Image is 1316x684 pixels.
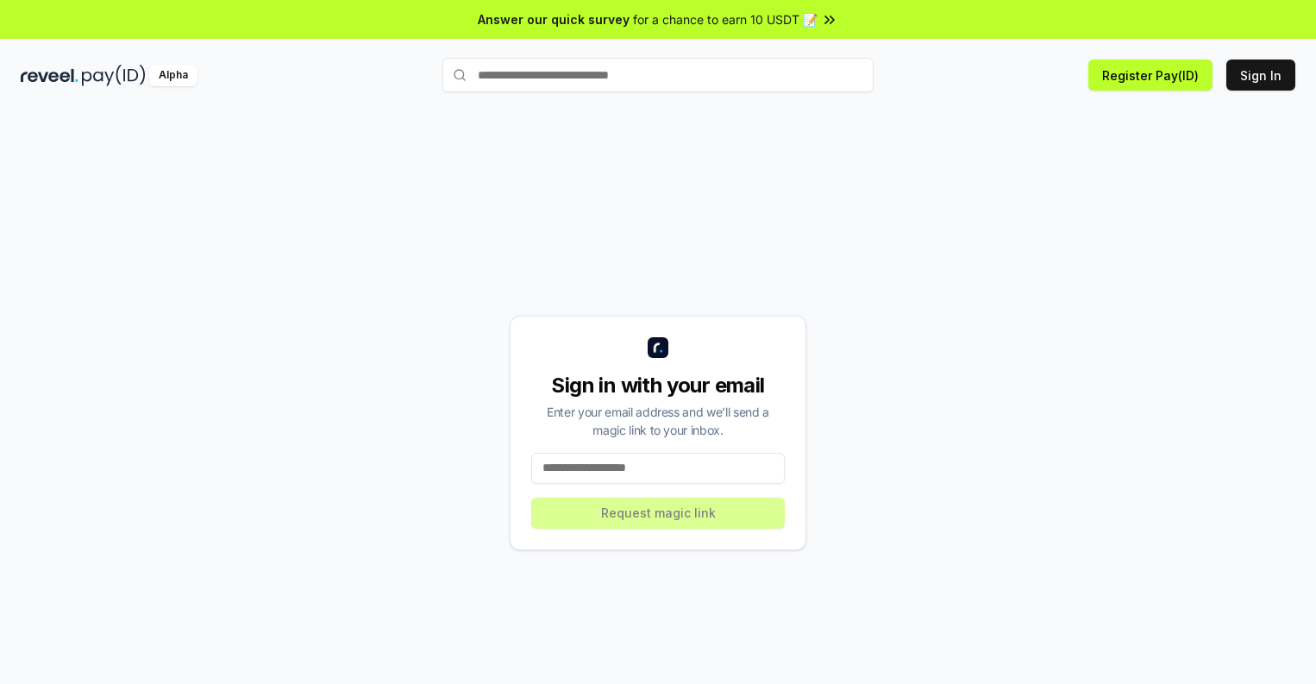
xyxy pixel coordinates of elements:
button: Register Pay(ID) [1088,60,1213,91]
div: Alpha [149,65,197,86]
img: logo_small [648,337,668,358]
div: Sign in with your email [531,372,785,399]
img: pay_id [82,65,146,86]
div: Enter your email address and we’ll send a magic link to your inbox. [531,403,785,439]
span: for a chance to earn 10 USDT 📝 [633,10,818,28]
button: Sign In [1226,60,1295,91]
img: reveel_dark [21,65,78,86]
span: Answer our quick survey [478,10,630,28]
